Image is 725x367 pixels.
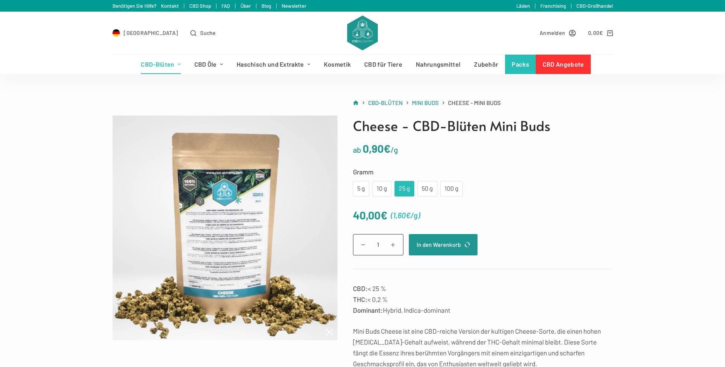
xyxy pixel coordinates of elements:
span: € [384,142,391,155]
a: CBD-Großhandel [576,3,613,9]
a: Läden [516,3,530,9]
a: Newsletter [282,3,306,9]
div: 10 g [377,184,387,194]
span: ( ) [391,209,420,222]
a: Shopping cart [588,28,613,37]
a: Franchising [540,3,566,9]
span: Mini Buds [412,99,439,106]
div: 50 g [422,184,433,194]
span: Anmelden [540,28,565,37]
span: € [381,208,388,222]
a: CBD Angebote [536,55,591,74]
a: Mini Buds [412,98,439,108]
div: 25 g [399,184,410,194]
bdi: 0,90 [363,142,391,155]
a: Über [241,3,251,9]
a: Benötigen Sie Hilfe? Kontakt [112,3,179,9]
span: CBD-Blüten [368,99,403,106]
a: Haschisch und Extrakte [230,55,317,74]
button: In den Warenkorb [409,234,478,255]
a: FAQ [221,3,230,9]
span: Cheese - Mini Buds [448,98,501,108]
a: CBD für Tiere [358,55,409,74]
span: [GEOGRAPHIC_DATA] [124,28,178,37]
strong: CBD: [353,284,368,292]
span: € [406,210,410,220]
h1: Cheese - CBD-Blüten Mini Buds [353,115,613,136]
span: Suche [200,28,216,37]
img: DE Flag [112,29,120,37]
a: Packs [505,55,536,74]
strong: THC: [353,295,367,303]
bdi: 0,00 [588,29,603,36]
a: Zubehör [467,55,505,74]
span: ab [353,145,361,154]
a: CBD-Blüten [134,55,187,74]
a: CBD Shop [189,3,211,9]
img: smallbuds-cheese-doystick [112,115,337,340]
bdi: 40,00 [353,208,388,222]
a: Blog [261,3,271,9]
a: CBD Öle [187,55,230,74]
a: CBD-Blüten [368,98,403,108]
p: < 25 % < 0,2 % Hybrid, Indica-dominant [353,283,613,315]
span: /g [410,210,418,220]
span: € [599,29,603,36]
img: CBD Alchemy [347,16,377,50]
div: 100 g [445,184,458,194]
a: Nahrungsmittel [409,55,467,74]
div: 5 g [358,184,365,194]
a: Select Country [112,28,178,37]
a: Anmelden [540,28,576,37]
nav: Header-Menü [134,55,591,74]
strong: Dominant: [353,306,383,314]
input: Produktmenge [353,234,403,255]
bdi: 1,60 [393,210,410,220]
button: Open search form [190,28,216,37]
span: /g [391,145,398,154]
a: Kosmetik [317,55,357,74]
label: Gramm [353,166,613,177]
